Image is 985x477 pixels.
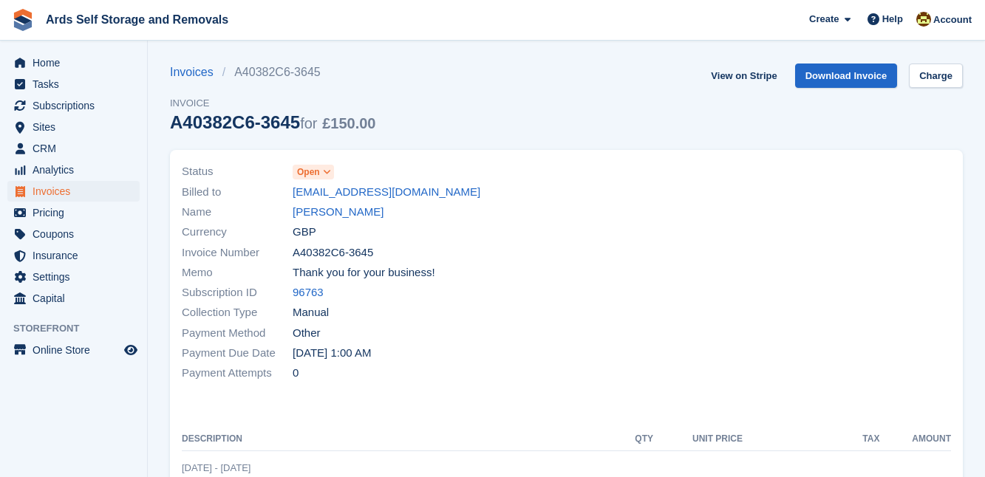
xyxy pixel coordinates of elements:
span: Help [882,12,903,27]
span: Home [33,52,121,73]
img: Mark McFerran [916,12,931,27]
span: Open [297,165,320,179]
span: Status [182,163,293,180]
span: Payment Attempts [182,365,293,382]
span: [DATE] - [DATE] [182,462,250,473]
nav: breadcrumbs [170,64,375,81]
a: menu [7,224,140,244]
a: menu [7,117,140,137]
a: menu [7,267,140,287]
span: Thank you for your business! [293,264,435,281]
span: 0 [293,365,299,382]
th: Description [182,428,621,451]
span: Create [809,12,839,27]
time: 2025-08-19 00:00:00 UTC [293,345,371,362]
span: Capital [33,288,121,309]
span: Currency [182,224,293,241]
a: menu [7,202,140,223]
span: Sites [33,117,121,137]
a: menu [7,159,140,180]
a: View on Stripe [705,64,783,88]
span: Memo [182,264,293,281]
span: Subscriptions [33,95,121,116]
span: A40382C6-3645 [293,244,373,261]
span: Billed to [182,184,293,201]
span: CRM [33,138,121,159]
span: for [300,115,317,131]
div: A40382C6-3645 [170,112,375,132]
th: Tax [743,428,879,451]
span: Insurance [33,245,121,266]
a: menu [7,95,140,116]
a: [EMAIL_ADDRESS][DOMAIN_NAME] [293,184,480,201]
span: Account [933,13,972,27]
a: menu [7,340,140,360]
a: menu [7,74,140,95]
span: Payment Method [182,325,293,342]
span: Name [182,204,293,221]
span: Subscription ID [182,284,293,301]
span: Invoices [33,181,121,202]
a: [PERSON_NAME] [293,204,384,221]
span: Pricing [33,202,121,223]
a: Ards Self Storage and Removals [40,7,234,32]
span: Invoice [170,96,375,111]
th: Amount [879,428,951,451]
span: Invoice Number [182,244,293,261]
a: Open [293,163,334,180]
a: menu [7,138,140,159]
span: Tasks [33,74,121,95]
th: Unit Price [653,428,743,451]
span: GBP [293,224,316,241]
th: QTY [621,428,653,451]
span: £150.00 [322,115,375,131]
span: Online Store [33,340,121,360]
a: Charge [909,64,963,88]
a: menu [7,288,140,309]
a: Preview store [122,341,140,359]
a: 96763 [293,284,324,301]
span: Coupons [33,224,121,244]
a: Invoices [170,64,222,81]
span: Collection Type [182,304,293,321]
a: Download Invoice [795,64,898,88]
a: menu [7,52,140,73]
a: menu [7,181,140,202]
span: Payment Due Date [182,345,293,362]
img: stora-icon-8386f47178a22dfd0bd8f6a31ec36ba5ce8667c1dd55bd0f319d3a0aa187defe.svg [12,9,34,31]
span: Manual [293,304,329,321]
span: Other [293,325,321,342]
span: Analytics [33,159,121,180]
a: menu [7,245,140,266]
span: Storefront [13,321,147,336]
span: Settings [33,267,121,287]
